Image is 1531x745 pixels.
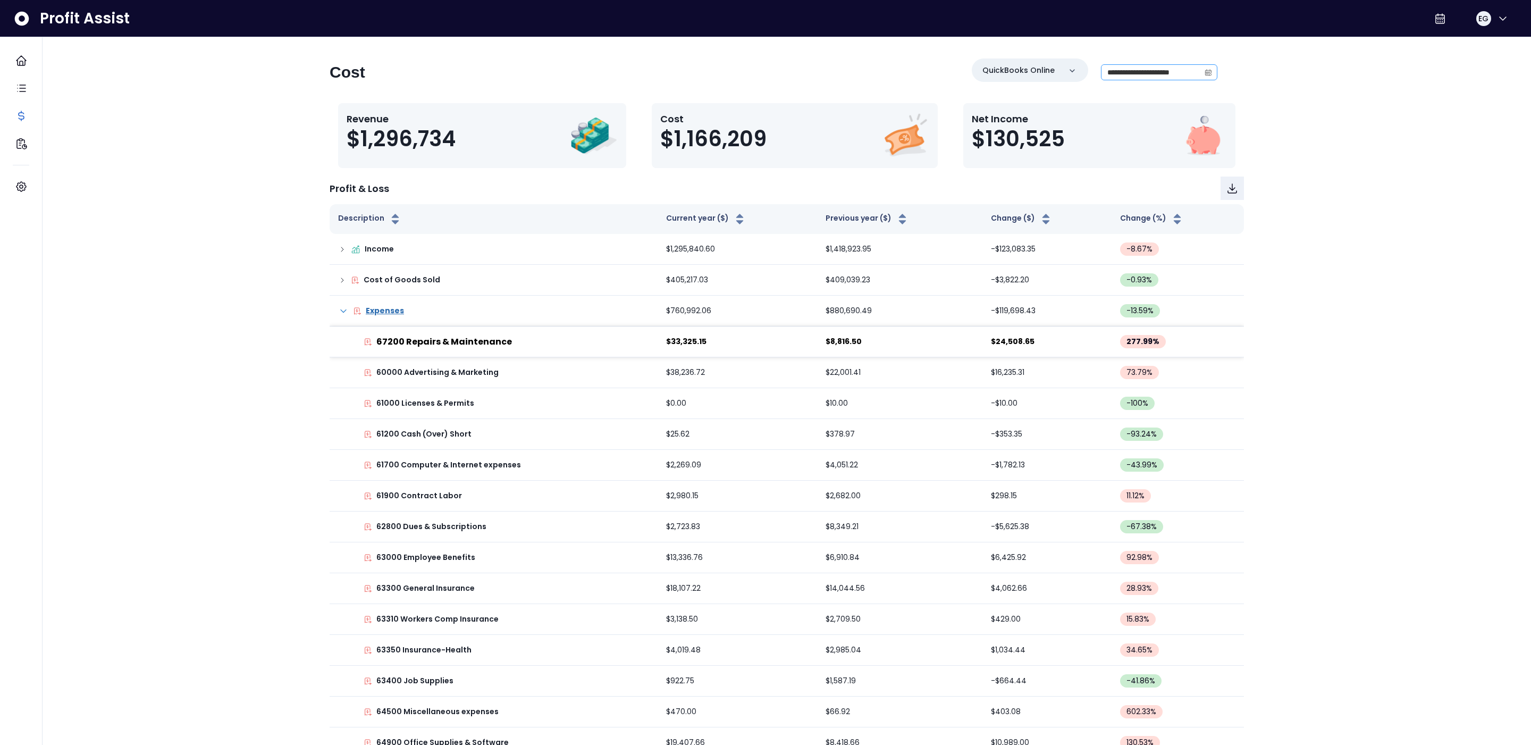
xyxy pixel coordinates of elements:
td: -$10.00 [982,388,1112,419]
td: $10.00 [817,388,982,419]
p: 61000 Licenses & Permits [376,398,474,409]
span: -0.93 % [1126,274,1152,286]
td: $13,336.76 [658,542,817,573]
button: Download [1221,177,1244,200]
p: 63000 Employee Benefits [376,552,475,563]
p: QuickBooks Online [982,65,1055,76]
td: $2,709.50 [817,604,982,635]
td: $298.15 [982,481,1112,512]
td: $33,325.15 [658,327,817,357]
td: $405,217.03 [658,265,817,296]
span: 34.65 % [1126,644,1153,656]
span: $1,296,734 [347,126,456,152]
p: 63300 General Insurance [376,583,475,594]
td: $6,425.92 [982,542,1112,573]
span: $130,525 [972,126,1065,152]
span: 73.79 % [1126,367,1153,378]
span: EG [1478,13,1488,24]
td: $1,034.44 [982,635,1112,666]
span: -13.59 % [1126,305,1154,316]
td: $22,001.41 [817,357,982,388]
td: $4,062.66 [982,573,1112,604]
p: 63350 Insurance-Health [376,644,472,656]
td: -$664.44 [982,666,1112,697]
span: 277.99 % [1126,336,1159,347]
p: Net Income [972,112,1065,126]
span: $1,166,209 [660,126,767,152]
td: $880,690.49 [817,296,982,327]
td: $429.00 [982,604,1112,635]
h2: Cost [330,63,365,82]
td: $0.00 [658,388,817,419]
button: Current year ($) [666,213,746,225]
td: -$3,822.20 [982,265,1112,296]
button: Previous year ($) [826,213,909,225]
span: 15.83 % [1126,614,1149,625]
p: 60000 Advertising & Marketing [376,367,499,378]
td: $2,723.83 [658,512,817,542]
td: $1,587.19 [817,666,982,697]
td: $8,349.21 [817,512,982,542]
td: $2,985.04 [817,635,982,666]
td: -$5,625.38 [982,512,1112,542]
td: $1,418,923.95 [817,234,982,265]
p: 61700 Computer & Internet expenses [376,459,521,471]
td: $378.97 [817,419,982,450]
td: $1,295,840.60 [658,234,817,265]
td: $38,236.72 [658,357,817,388]
p: 64500 Miscellaneous expenses [376,706,499,717]
span: Profit Assist [40,9,130,28]
td: $24,508.65 [982,327,1112,357]
td: $409,039.23 [817,265,982,296]
td: $922.75 [658,666,817,697]
td: $6,910.84 [817,542,982,573]
td: $403.08 [982,697,1112,727]
td: -$353.35 [982,419,1112,450]
span: -41.86 % [1126,675,1155,687]
span: -93.24 % [1126,429,1157,440]
p: 62800 Dues & Subscriptions [376,521,486,532]
span: -43.99 % [1126,459,1157,471]
span: -8.67 % [1126,244,1153,255]
span: 28.93 % [1126,583,1152,594]
img: Net Income [1179,112,1227,160]
p: 63310 Workers Comp Insurance [376,614,499,625]
p: 61200 Cash (Over) Short [376,429,472,440]
span: 602.33 % [1126,706,1156,717]
td: $14,044.56 [817,573,982,604]
p: Profit & Loss [330,181,389,196]
span: -67.38 % [1126,521,1157,532]
button: Change ($) [991,213,1053,225]
p: Cost [660,112,767,126]
img: Revenue [570,112,618,160]
button: Change (%) [1120,213,1184,225]
td: -$123,083.35 [982,234,1112,265]
td: $66.92 [817,697,982,727]
span: -100 % [1126,398,1148,409]
p: Income [365,244,394,255]
p: Cost of Goods Sold [364,274,440,286]
td: $4,051.22 [817,450,982,481]
span: 92.98 % [1126,552,1153,563]
td: $2,269.09 [658,450,817,481]
td: $2,980.15 [658,481,817,512]
button: Description [338,213,402,225]
p: 67200 Repairs & Maintenance [376,336,512,348]
td: $2,682.00 [817,481,982,512]
p: Revenue [347,112,456,126]
td: $3,138.50 [658,604,817,635]
img: Cost [881,112,929,160]
td: $4,019.48 [658,635,817,666]
td: $16,235.31 [982,357,1112,388]
td: -$119,698.43 [982,296,1112,327]
td: $18,107.22 [658,573,817,604]
p: Expenses [366,305,404,316]
p: 61900 Contract Labor [376,490,462,501]
td: -$1,782.13 [982,450,1112,481]
svg: calendar [1205,69,1212,76]
td: $25.62 [658,419,817,450]
p: 63400 Job Supplies [376,675,453,687]
span: 11.12 % [1126,490,1145,501]
td: $760,992.06 [658,296,817,327]
td: $470.00 [658,697,817,727]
